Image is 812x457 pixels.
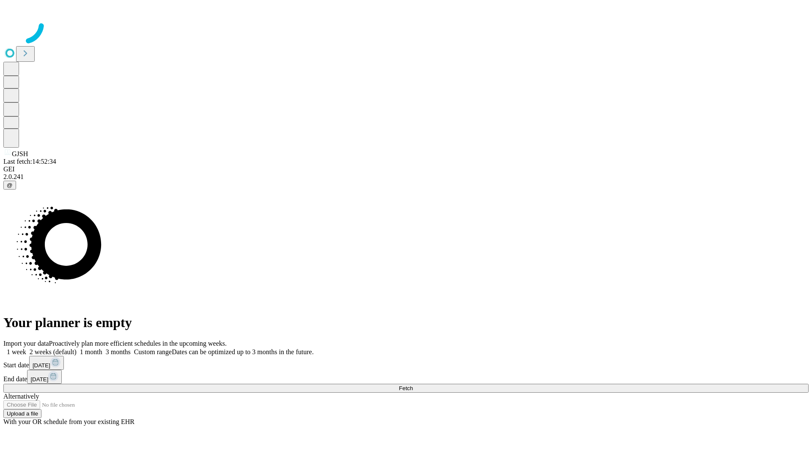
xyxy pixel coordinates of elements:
[12,150,28,157] span: GJSH
[172,348,313,355] span: Dates can be optimized up to 3 months in the future.
[3,181,16,190] button: @
[3,370,809,384] div: End date
[27,370,62,384] button: [DATE]
[3,356,809,370] div: Start date
[3,409,41,418] button: Upload a file
[7,348,26,355] span: 1 week
[3,165,809,173] div: GEI
[29,356,64,370] button: [DATE]
[30,376,48,383] span: [DATE]
[3,173,809,181] div: 2.0.241
[80,348,102,355] span: 1 month
[3,340,49,347] span: Import your data
[399,385,413,391] span: Fetch
[3,158,56,165] span: Last fetch: 14:52:34
[7,182,13,188] span: @
[3,393,39,400] span: Alternatively
[3,384,809,393] button: Fetch
[3,418,134,425] span: With your OR schedule from your existing EHR
[3,315,809,330] h1: Your planner is empty
[134,348,172,355] span: Custom range
[30,348,77,355] span: 2 weeks (default)
[106,348,131,355] span: 3 months
[49,340,227,347] span: Proactively plan more efficient schedules in the upcoming weeks.
[33,362,50,369] span: [DATE]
